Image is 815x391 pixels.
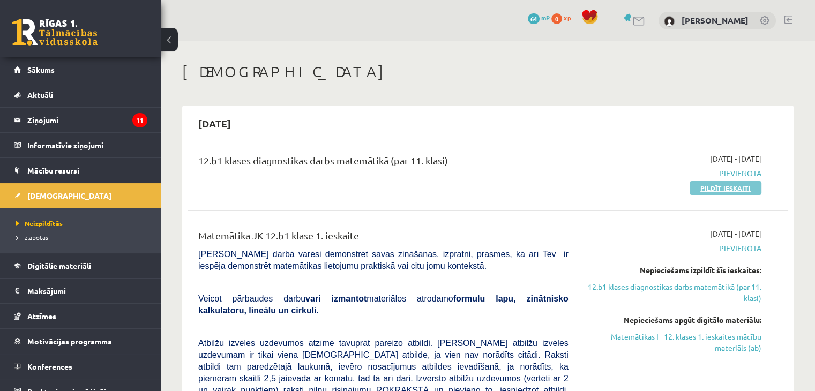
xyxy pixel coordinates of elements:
[14,57,147,82] a: Sākums
[14,133,147,157] a: Informatīvie ziņojumi
[14,82,147,107] a: Aktuāli
[14,158,147,183] a: Mācību resursi
[14,108,147,132] a: Ziņojumi11
[585,281,761,304] a: 12.b1 klases diagnostikas darbs matemātikā (par 11. klasi)
[27,108,147,132] legend: Ziņojumi
[198,294,569,315] b: formulu lapu, zinātnisko kalkulatoru, lineālu un cirkuli.
[541,13,550,22] span: mP
[188,111,242,136] h2: [DATE]
[16,219,150,228] a: Neizpildītās
[585,243,761,254] span: Pievienota
[27,279,147,303] legend: Maksājumi
[14,329,147,354] a: Motivācijas programma
[14,279,147,303] a: Maksājumi
[585,265,761,276] div: Nepieciešams izpildīt šīs ieskaites:
[528,13,550,22] a: 64 mP
[182,63,794,81] h1: [DEMOGRAPHIC_DATA]
[528,13,540,24] span: 64
[14,354,147,379] a: Konferences
[27,65,55,74] span: Sākums
[305,294,367,303] b: vari izmantot
[564,13,571,22] span: xp
[16,232,150,242] a: Izlabotās
[27,362,72,371] span: Konferences
[27,191,111,200] span: [DEMOGRAPHIC_DATA]
[664,16,675,27] img: Anna Gulbe
[710,228,761,239] span: [DATE] - [DATE]
[16,219,63,228] span: Neizpildītās
[551,13,562,24] span: 0
[12,19,98,46] a: Rīgas 1. Tālmācības vidusskola
[14,183,147,208] a: [DEMOGRAPHIC_DATA]
[14,304,147,328] a: Atzīmes
[690,181,761,195] a: Pildīt ieskaiti
[585,331,761,354] a: Matemātikas I - 12. klases 1. ieskaites mācību materiāls (ab)
[132,113,147,127] i: 11
[27,166,79,175] span: Mācību resursi
[27,311,56,321] span: Atzīmes
[198,153,569,173] div: 12.b1 klases diagnostikas darbs matemātikā (par 11. klasi)
[551,13,576,22] a: 0 xp
[14,253,147,278] a: Digitālie materiāli
[198,294,569,315] span: Veicot pārbaudes darbu materiālos atrodamo
[682,15,749,26] a: [PERSON_NAME]
[710,153,761,164] span: [DATE] - [DATE]
[27,133,147,157] legend: Informatīvie ziņojumi
[585,168,761,179] span: Pievienota
[27,261,91,270] span: Digitālie materiāli
[16,233,48,242] span: Izlabotās
[27,336,112,346] span: Motivācijas programma
[27,90,53,100] span: Aktuāli
[585,314,761,326] div: Nepieciešams apgūt digitālo materiālu:
[198,228,569,248] div: Matemātika JK 12.b1 klase 1. ieskaite
[198,250,569,270] span: [PERSON_NAME] darbā varēsi demonstrēt savas zināšanas, izpratni, prasmes, kā arī Tev ir iespēja d...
